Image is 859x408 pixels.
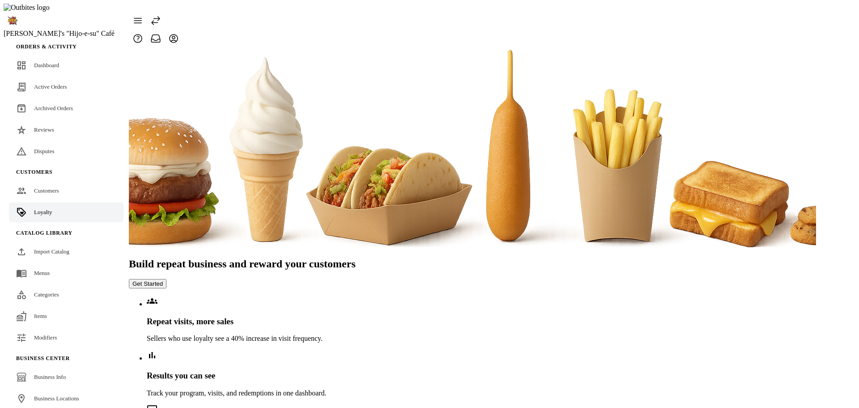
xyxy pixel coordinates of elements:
a: Loyalty [9,202,123,222]
a: Import Catalog [9,242,123,262]
a: Dashboard [9,56,123,75]
h1: Build repeat business and reward your customers [129,258,816,270]
p: Sellers who use loyalty see a 40% increase in visit frequency. [147,335,816,343]
a: Items [9,306,123,326]
p: Track your program, visits, and redemptions in one dashboard. [147,389,816,397]
span: Menus [34,270,50,276]
div: [PERSON_NAME]'s "Hijo-e-su" Café [4,30,129,38]
a: Business Info [9,367,123,387]
span: Customers [16,169,52,175]
span: Active Orders [34,83,67,90]
span: Dashboard [34,62,59,69]
a: Reviews [9,120,123,140]
span: Archived Orders [34,105,73,112]
span: Customers [34,187,59,194]
button: Get Started [129,279,166,288]
span: Items [34,313,47,319]
a: Menus [9,263,123,283]
span: Loyalty [34,209,52,215]
h3: Repeat visits, more sales [147,317,816,326]
span: Categories [34,291,59,298]
span: Disputes [34,148,55,155]
span: Orders & Activity [16,43,77,50]
span: Catalog Library [16,230,72,236]
span: Business Center [16,355,70,361]
a: Active Orders [9,77,123,97]
span: Business Locations [34,395,79,402]
span: Business Info [34,374,66,380]
img: Outbites logo [4,4,50,12]
span: Import Catalog [34,248,69,255]
a: Modifiers [9,328,123,348]
a: Categories [9,285,123,305]
a: Disputes [9,142,123,161]
span: Reviews [34,126,54,133]
a: Archived Orders [9,99,123,118]
h3: Results you can see [147,371,816,381]
span: Modifiers [34,334,57,341]
a: Customers [9,181,123,201]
